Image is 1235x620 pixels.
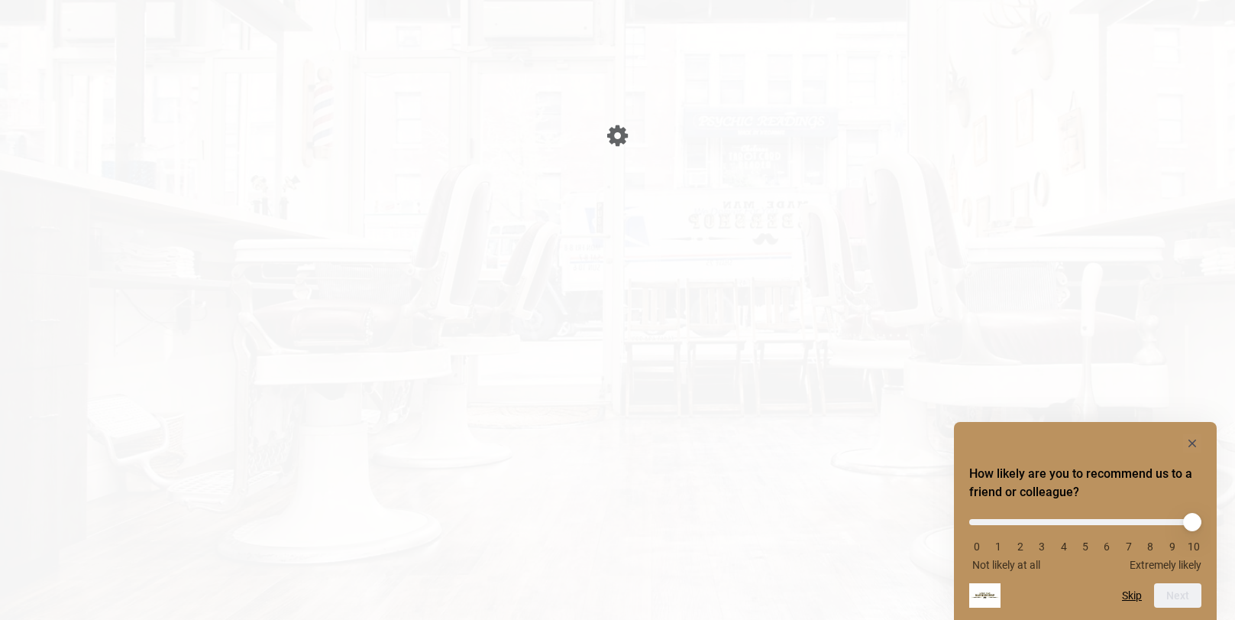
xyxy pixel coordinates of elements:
[1183,434,1201,453] button: Hide survey
[1165,540,1180,553] li: 9
[1186,540,1201,553] li: 10
[1099,540,1114,553] li: 6
[969,434,1201,608] div: How likely are you to recommend us to a friend or colleague? Select an option from 0 to 10, with ...
[1013,540,1028,553] li: 2
[969,508,1201,571] div: How likely are you to recommend us to a friend or colleague? Select an option from 0 to 10, with ...
[1122,589,1142,602] button: Skip
[1056,540,1072,553] li: 4
[1130,559,1201,571] span: Extremely likely
[972,559,1040,571] span: Not likely at all
[1121,540,1136,553] li: 7
[1143,540,1158,553] li: 8
[1078,540,1093,553] li: 5
[969,540,984,553] li: 0
[991,540,1006,553] li: 1
[1034,540,1049,553] li: 3
[1154,583,1201,608] button: Next question
[969,465,1201,502] h2: How likely are you to recommend us to a friend or colleague? Select an option from 0 to 10, with ...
